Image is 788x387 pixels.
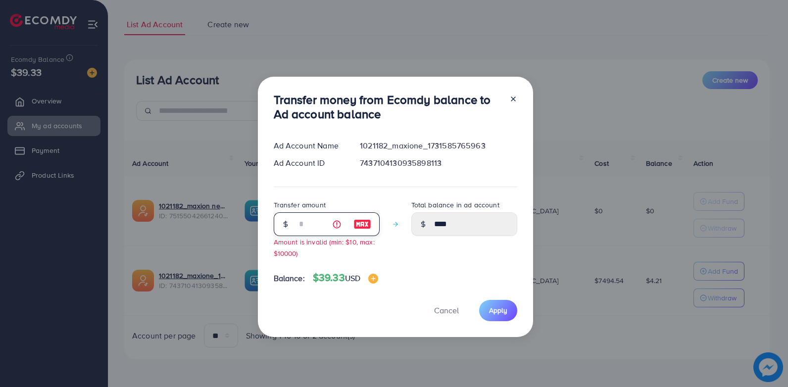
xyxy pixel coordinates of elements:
div: 7437104130935898113 [352,157,525,169]
button: Cancel [422,300,471,321]
label: Total balance in ad account [411,200,499,210]
small: Amount is invalid (min: $10, max: $10000) [274,237,375,258]
button: Apply [479,300,517,321]
span: USD [345,273,360,284]
div: Ad Account Name [266,140,352,151]
h4: $39.33 [313,272,378,284]
span: Cancel [434,305,459,316]
div: 1021182_maxione_1731585765963 [352,140,525,151]
span: Apply [489,305,507,315]
h3: Transfer money from Ecomdy balance to Ad account balance [274,93,501,121]
img: image [353,218,371,230]
label: Transfer amount [274,200,326,210]
img: image [368,274,378,284]
span: Balance: [274,273,305,284]
div: Ad Account ID [266,157,352,169]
